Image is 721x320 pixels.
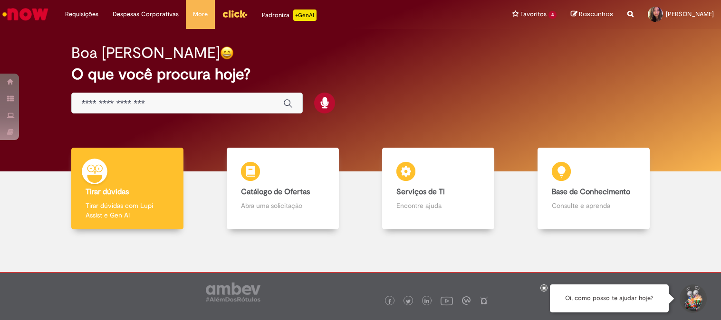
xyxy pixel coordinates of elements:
[1,5,50,24] img: ServiceNow
[361,148,516,230] a: Serviços de TI Encontre ajuda
[552,187,630,197] b: Base de Conhecimento
[441,294,453,307] img: logo_footer_youtube.png
[86,201,169,220] p: Tirar dúvidas com Lupi Assist e Gen Ai
[241,201,325,210] p: Abra uma solicitação
[71,45,220,61] h2: Boa [PERSON_NAME]
[50,148,205,230] a: Tirar dúvidas Tirar dúvidas com Lupi Assist e Gen Ai
[552,201,635,210] p: Consulte e aprenda
[222,7,248,21] img: click_logo_yellow_360x200.png
[462,296,471,305] img: logo_footer_workplace.png
[71,66,649,83] h2: O que você procura hoje?
[113,9,179,19] span: Despesas Corporativas
[571,10,613,19] a: Rascunhos
[241,187,310,197] b: Catálogo de Ofertas
[86,187,129,197] b: Tirar dúvidas
[678,284,707,313] button: Iniciar Conversa de Suporte
[548,11,557,19] span: 4
[396,187,445,197] b: Serviços de TI
[550,284,669,312] div: Oi, como posso te ajudar hoje?
[579,9,613,19] span: Rascunhos
[520,9,547,19] span: Favoritos
[424,299,429,304] img: logo_footer_linkedin.png
[262,9,317,21] div: Padroniza
[65,9,98,19] span: Requisições
[193,9,208,19] span: More
[666,10,714,18] span: [PERSON_NAME]
[293,9,317,21] p: +GenAi
[220,46,234,60] img: happy-face.png
[205,148,361,230] a: Catálogo de Ofertas Abra uma solicitação
[396,201,480,210] p: Encontre ajuda
[480,296,488,305] img: logo_footer_naosei.png
[387,299,392,304] img: logo_footer_facebook.png
[206,282,260,301] img: logo_footer_ambev_rotulo_gray.png
[406,299,411,304] img: logo_footer_twitter.png
[516,148,671,230] a: Base de Conhecimento Consulte e aprenda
